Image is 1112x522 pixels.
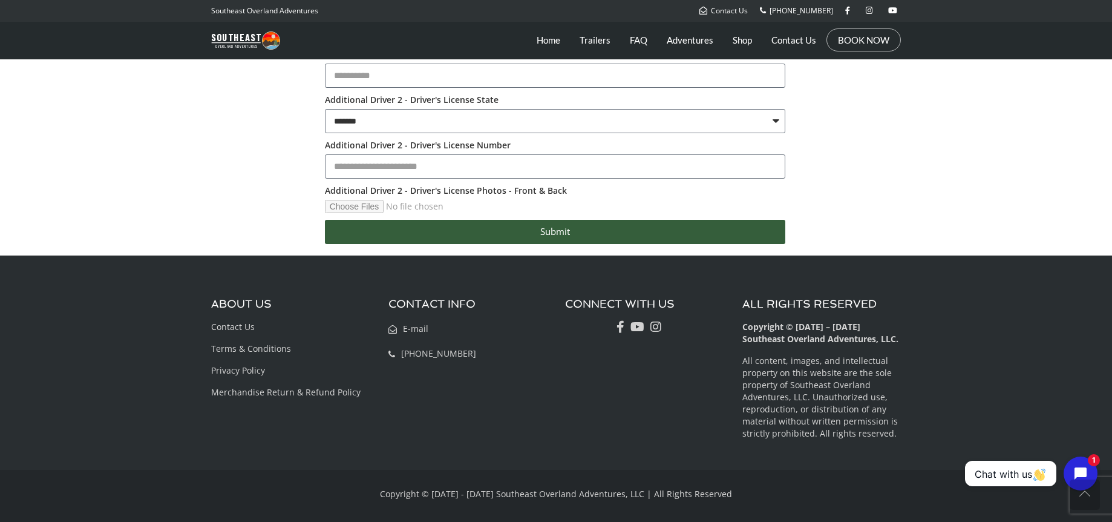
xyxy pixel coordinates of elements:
h3: ABOUT US [211,298,370,310]
a: Shop [733,25,752,55]
a: Home [537,25,560,55]
a: [PHONE_NUMBER] [388,348,476,359]
h3: CONNECT WITH US [565,298,724,310]
a: Contact Us [211,321,255,332]
span: [PHONE_NUMBER] [401,348,476,359]
a: Merchandise Return & Refund Policy [211,386,361,398]
a: Trailers [580,25,610,55]
p: All content, images, and intellectual property on this website are the sole property of Southeast... [742,355,901,440]
p: Southeast Overland Adventures [211,3,318,19]
a: Contact Us [771,25,816,55]
span: [PHONE_NUMBER] [770,5,833,16]
b: Copyright © [DATE] – [DATE] Southeast Overland Adventures, LLC. [742,321,898,345]
h3: ALL RIGHTS RESERVED [742,298,901,310]
label: Additional Driver 2 - Driver's License State [325,94,499,106]
h3: CONTACT INFO [388,298,548,310]
a: Contact Us [699,5,748,16]
button: Submit [325,220,785,244]
a: FAQ [630,25,647,55]
img: Southeast Overland Adventures [211,31,280,50]
a: E-mail [388,323,428,334]
label: Additional Driver 2 - Driver's License Number [325,139,511,151]
a: Privacy Policy [211,365,265,376]
a: Adventures [667,25,713,55]
a: [PHONE_NUMBER] [760,5,833,16]
a: Terms & Conditions [211,343,291,354]
label: Additional Driver 2 - Driver's License Photos - Front & Back [325,185,567,197]
span: Contact Us [711,5,748,16]
span: Copyright © [DATE] - [DATE] Southeast Overland Adventures, LLC | All Rights Reserved [380,488,732,500]
span: Submit [540,227,570,236]
span: E-mail [403,323,428,334]
a: BOOK NOW [838,34,889,46]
